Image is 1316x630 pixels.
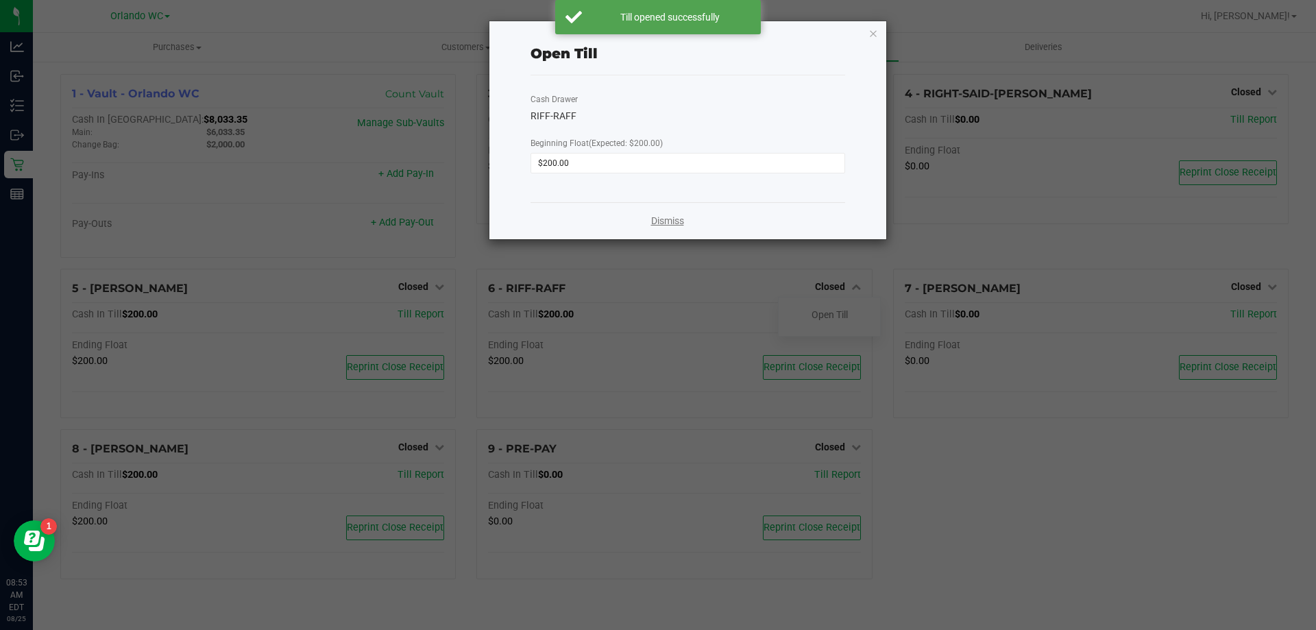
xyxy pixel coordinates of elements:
div: Open Till [531,43,598,64]
iframe: Resource center unread badge [40,518,57,535]
span: (Expected: $200.00) [589,138,663,148]
div: Till opened successfully [589,10,751,24]
a: Dismiss [651,214,684,228]
div: RIFF-RAFF [531,109,845,123]
label: Cash Drawer [531,93,578,106]
iframe: Resource center [14,520,55,561]
span: Beginning Float [531,138,663,148]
